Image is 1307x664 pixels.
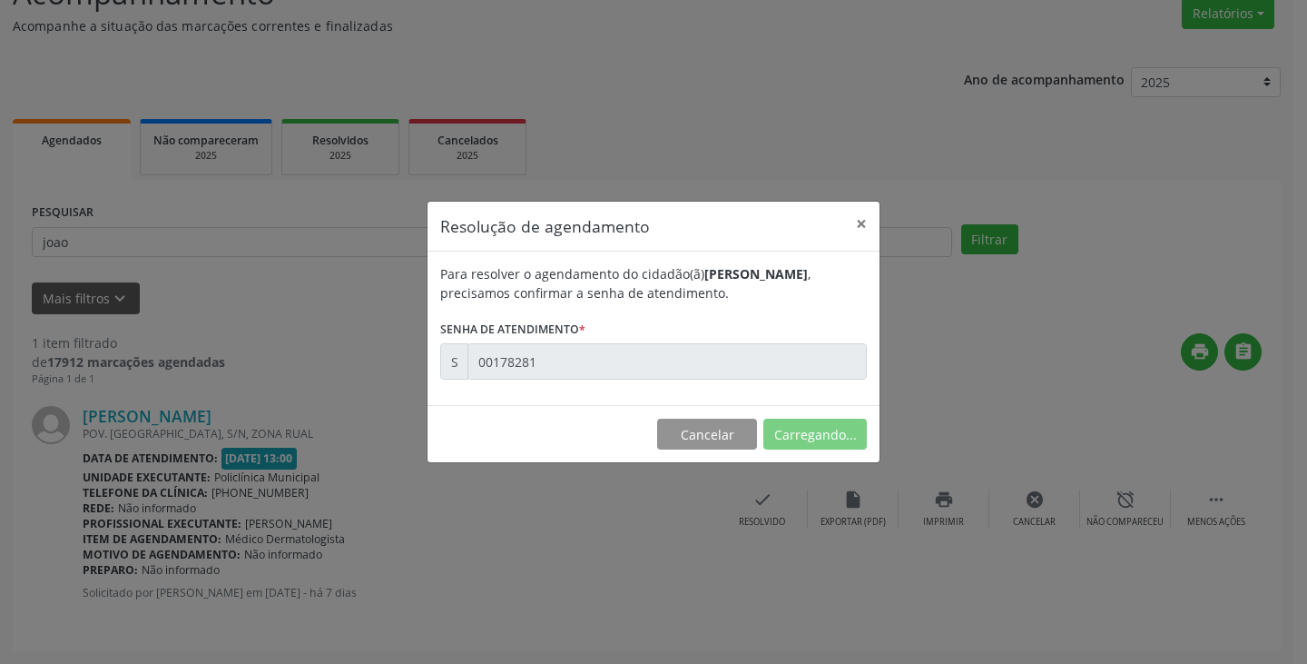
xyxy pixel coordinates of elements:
[440,315,585,343] label: Senha de atendimento
[843,202,880,246] button: Close
[440,214,650,238] h5: Resolução de agendamento
[440,264,867,302] div: Para resolver o agendamento do cidadão(ã) , precisamos confirmar a senha de atendimento.
[704,265,808,282] b: [PERSON_NAME]
[657,419,757,450] button: Cancelar
[763,419,867,450] button: Carregando...
[440,343,468,380] div: S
